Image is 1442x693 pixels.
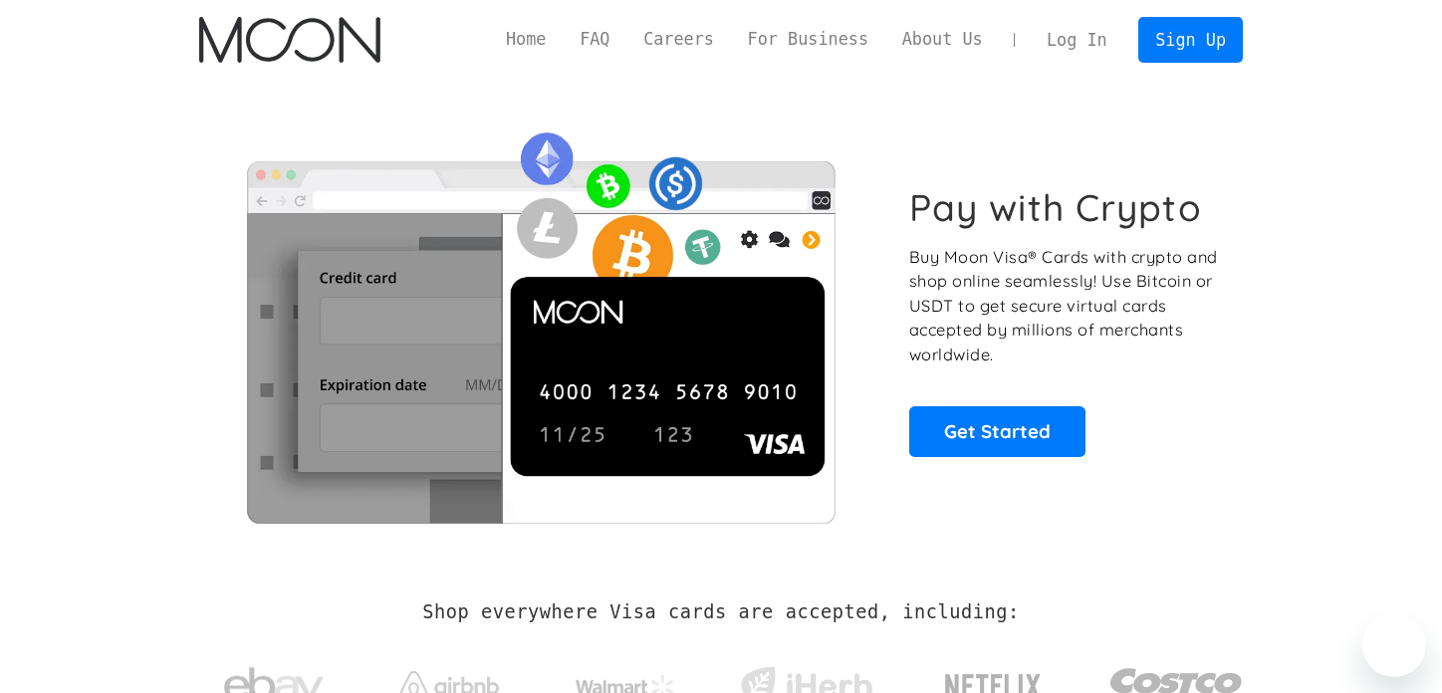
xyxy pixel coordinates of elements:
a: About Us [885,27,1000,52]
img: Moon Cards let you spend your crypto anywhere Visa is accepted. [199,118,881,523]
a: home [199,17,379,63]
a: For Business [731,27,885,52]
h1: Pay with Crypto [909,185,1202,230]
iframe: Button to launch messaging window [1362,613,1426,677]
h2: Shop everywhere Visa cards are accepted, including: [422,601,1019,623]
p: Buy Moon Visa® Cards with crypto and shop online seamlessly! Use Bitcoin or USDT to get secure vi... [909,245,1221,367]
a: Get Started [909,406,1085,456]
img: Moon Logo [199,17,379,63]
a: Careers [626,27,730,52]
a: FAQ [563,27,626,52]
a: Log In [1030,18,1123,62]
a: Sign Up [1138,17,1242,62]
a: Home [489,27,563,52]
